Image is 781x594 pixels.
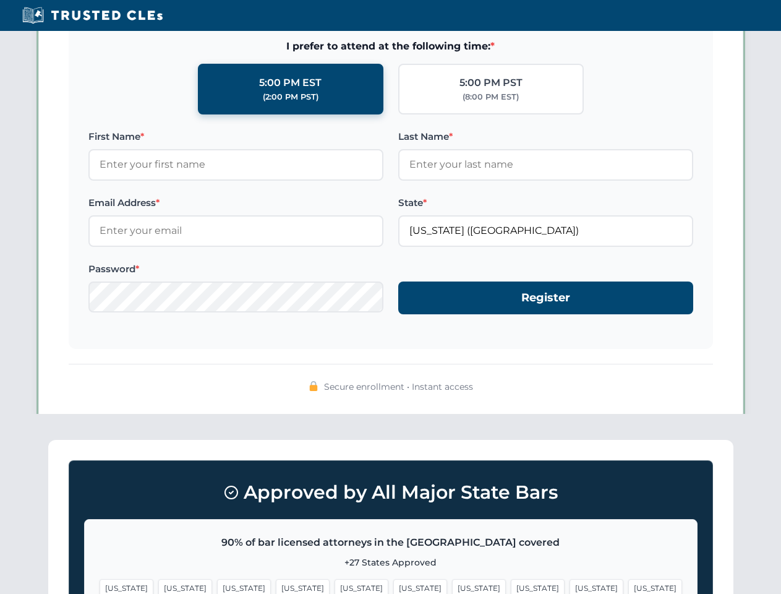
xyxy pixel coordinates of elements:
[100,556,682,569] p: +27 States Approved
[259,75,322,91] div: 5:00 PM EST
[88,129,383,144] label: First Name
[459,75,523,91] div: 5:00 PM PST
[88,196,383,210] label: Email Address
[88,215,383,246] input: Enter your email
[84,476,698,509] h3: Approved by All Major State Bars
[398,149,693,180] input: Enter your last name
[100,535,682,551] p: 90% of bar licensed attorneys in the [GEOGRAPHIC_DATA] covered
[324,380,473,394] span: Secure enrollment • Instant access
[19,6,166,25] img: Trusted CLEs
[463,91,519,103] div: (8:00 PM EST)
[88,38,693,54] span: I prefer to attend at the following time:
[88,149,383,180] input: Enter your first name
[263,91,318,103] div: (2:00 PM PST)
[398,282,693,314] button: Register
[398,215,693,246] input: Florida (FL)
[398,129,693,144] label: Last Name
[309,381,318,391] img: 🔒
[398,196,693,210] label: State
[88,262,383,277] label: Password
